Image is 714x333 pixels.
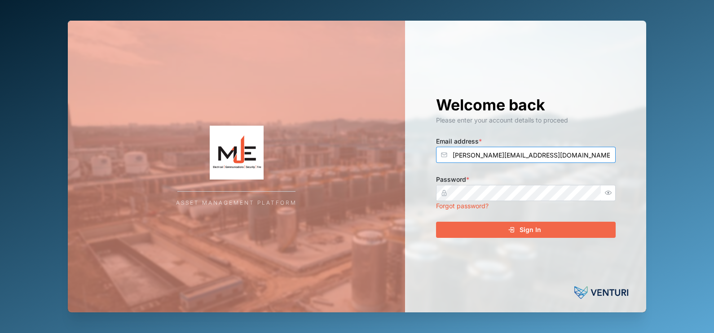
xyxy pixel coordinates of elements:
[176,199,297,207] div: Asset Management Platform
[436,115,616,125] div: Please enter your account details to proceed
[520,222,541,237] span: Sign In
[436,202,489,210] a: Forgot password?
[436,136,482,146] label: Email address
[436,175,469,184] label: Password
[147,126,326,180] img: Company Logo
[436,95,616,115] h1: Welcome back
[436,222,616,238] button: Sign In
[436,147,616,163] input: Enter your email
[574,284,628,302] img: Venturi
